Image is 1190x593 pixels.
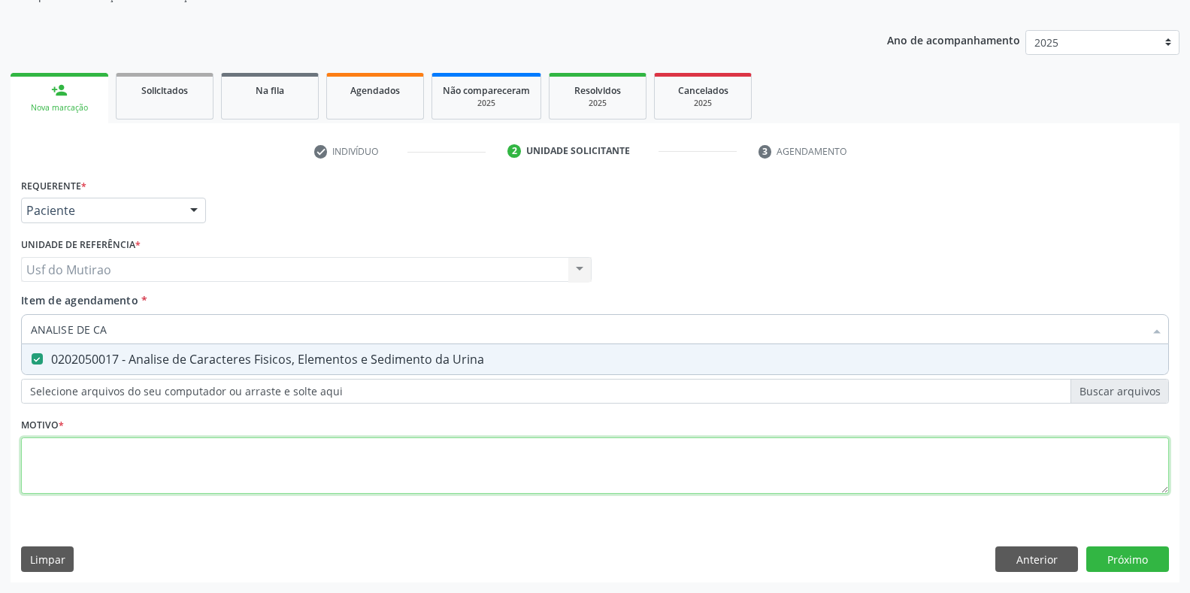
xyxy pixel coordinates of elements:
[141,84,188,97] span: Solicitados
[26,203,175,218] span: Paciente
[31,314,1144,344] input: Buscar por procedimentos
[507,144,521,158] div: 2
[51,82,68,98] div: person_add
[995,546,1078,572] button: Anterior
[21,546,74,572] button: Limpar
[574,84,621,97] span: Resolvidos
[21,293,138,307] span: Item de agendamento
[1086,546,1169,572] button: Próximo
[665,98,740,109] div: 2025
[350,84,400,97] span: Agendados
[443,98,530,109] div: 2025
[21,414,64,437] label: Motivo
[256,84,284,97] span: Na fila
[526,144,630,158] div: Unidade solicitante
[21,234,141,257] label: Unidade de referência
[678,84,728,97] span: Cancelados
[887,30,1020,49] p: Ano de acompanhamento
[31,353,1159,365] div: 0202050017 - Analise de Caracteres Fisicos, Elementos e Sedimento da Urina
[443,84,530,97] span: Não compareceram
[560,98,635,109] div: 2025
[21,174,86,198] label: Requerente
[21,102,98,113] div: Nova marcação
